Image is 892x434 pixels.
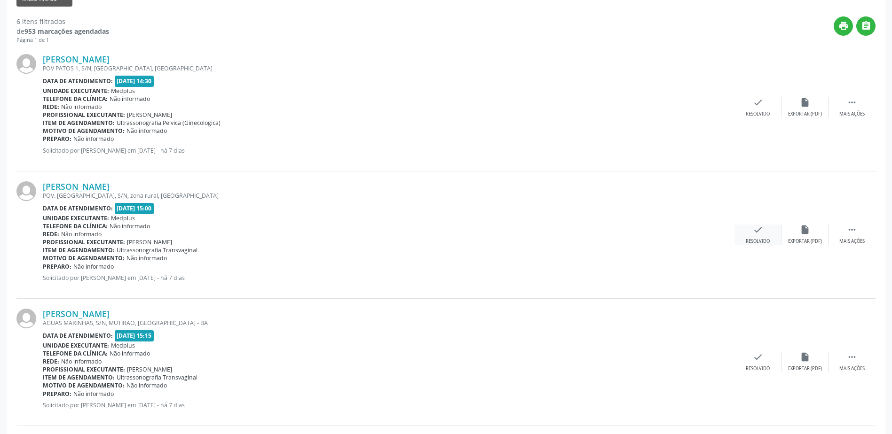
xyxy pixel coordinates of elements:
img: img [16,181,36,201]
i: insert_drive_file [800,97,810,108]
div: Resolvido [746,111,770,117]
b: Rede: [43,230,59,238]
i: insert_drive_file [800,225,810,235]
span: [DATE] 15:15 [115,330,154,341]
i: print [838,21,849,31]
span: Não informado [126,254,167,262]
img: img [16,54,36,74]
div: Exportar (PDF) [788,238,822,245]
b: Item de agendamento: [43,373,115,381]
b: Data de atendimento: [43,77,113,85]
b: Item de agendamento: [43,246,115,254]
b: Telefone da clínica: [43,349,108,357]
i: check [753,352,763,362]
p: Solicitado por [PERSON_NAME] em [DATE] - há 7 dias [43,401,734,409]
b: Preparo: [43,135,71,143]
div: Página 1 de 1 [16,36,109,44]
p: Solicitado por [PERSON_NAME] em [DATE] - há 7 dias [43,274,734,282]
i: check [753,97,763,108]
a: [PERSON_NAME] [43,181,110,192]
span: Não informado [73,263,114,271]
b: Profissional executante: [43,238,125,246]
b: Data de atendimento: [43,204,113,212]
span: Não informado [110,222,150,230]
a: [PERSON_NAME] [43,54,110,64]
div: Resolvido [746,365,770,372]
b: Item de agendamento: [43,119,115,127]
span: [PERSON_NAME] [127,238,172,246]
button: print [834,16,853,36]
b: Unidade executante: [43,341,109,349]
span: Não informado [110,95,150,103]
b: Preparo: [43,263,71,271]
b: Rede: [43,357,59,365]
span: Ultrassonografia Transvaginal [117,246,197,254]
b: Telefone da clínica: [43,222,108,230]
span: Medplus [111,87,135,95]
b: Motivo de agendamento: [43,381,125,389]
span: [DATE] 14:30 [115,76,154,86]
div: de [16,26,109,36]
b: Profissional executante: [43,111,125,119]
div: Mais ações [839,111,865,117]
b: Motivo de agendamento: [43,127,125,135]
div: POV. [GEOGRAPHIC_DATA], S/N, zona rural, [GEOGRAPHIC_DATA] [43,192,734,200]
div: Mais ações [839,238,865,245]
span: [PERSON_NAME] [127,111,172,119]
i:  [847,97,857,108]
p: Solicitado por [PERSON_NAME] em [DATE] - há 7 dias [43,147,734,155]
span: [PERSON_NAME] [127,365,172,373]
span: Não informado [61,230,102,238]
i:  [861,21,871,31]
a: [PERSON_NAME] [43,309,110,319]
b: Motivo de agendamento: [43,254,125,262]
b: Data de atendimento: [43,332,113,340]
div: Exportar (PDF) [788,111,822,117]
b: Rede: [43,103,59,111]
span: Não informado [61,357,102,365]
i:  [847,225,857,235]
div: POV PATOS 1, S/N, [GEOGRAPHIC_DATA], [GEOGRAPHIC_DATA] [43,64,734,72]
strong: 953 marcações agendadas [24,27,109,36]
span: Não informado [73,135,114,143]
div: Mais ações [839,365,865,372]
span: Ultrassonografia Pelvica (Ginecologica) [117,119,221,127]
span: Não informado [126,381,167,389]
b: Unidade executante: [43,214,109,222]
b: Unidade executante: [43,87,109,95]
span: Medplus [111,214,135,222]
span: [DATE] 15:00 [115,203,154,214]
i:  [847,352,857,362]
div: Exportar (PDF) [788,365,822,372]
i: check [753,225,763,235]
span: Não informado [126,127,167,135]
div: AGUAS MARINHAS, S/N, MUTIRAO, [GEOGRAPHIC_DATA] - BA [43,319,734,327]
b: Preparo: [43,390,71,398]
button:  [856,16,876,36]
b: Profissional executante: [43,365,125,373]
span: Não informado [73,390,114,398]
span: Ultrassonografia Transvaginal [117,373,197,381]
img: img [16,309,36,328]
div: 6 itens filtrados [16,16,109,26]
span: Não informado [110,349,150,357]
span: Medplus [111,341,135,349]
div: Resolvido [746,238,770,245]
b: Telefone da clínica: [43,95,108,103]
i: insert_drive_file [800,352,810,362]
span: Não informado [61,103,102,111]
